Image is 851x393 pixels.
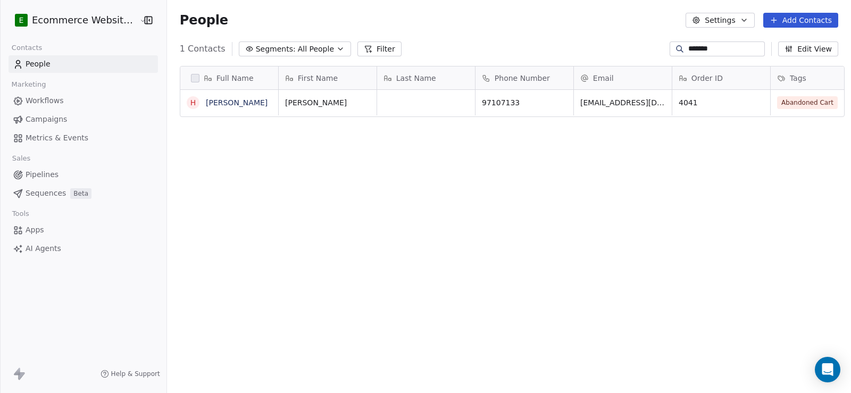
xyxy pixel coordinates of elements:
[101,370,160,378] a: Help & Support
[206,98,268,107] a: [PERSON_NAME]
[26,58,51,70] span: People
[7,77,51,93] span: Marketing
[9,240,158,257] a: AI Agents
[26,132,88,144] span: Metrics & Events
[357,41,402,56] button: Filter
[482,97,567,108] span: 97107133
[7,40,47,56] span: Contacts
[9,92,158,110] a: Workflows
[777,96,838,109] span: Abandoned Cart
[26,95,64,106] span: Workflows
[475,66,573,89] div: Phone Number
[574,66,672,89] div: Email
[377,66,475,89] div: Last Name
[26,169,59,180] span: Pipelines
[180,12,228,28] span: People
[495,73,550,83] span: Phone Number
[285,97,370,108] span: [PERSON_NAME]
[691,73,723,83] span: Order ID
[256,44,296,55] span: Segments:
[593,73,614,83] span: Email
[9,185,158,202] a: SequencesBeta
[7,206,34,222] span: Tools
[190,97,196,108] div: H
[672,66,770,89] div: Order ID
[26,114,67,125] span: Campaigns
[26,243,61,254] span: AI Agents
[815,357,840,382] div: Open Intercom Messenger
[298,44,334,55] span: All People
[70,188,91,199] span: Beta
[298,73,338,83] span: First Name
[180,66,278,89] div: Full Name
[216,73,254,83] span: Full Name
[778,41,838,56] button: Edit View
[13,11,132,29] button: EEcommerce Website Builder
[279,66,377,89] div: First Name
[686,13,754,28] button: Settings
[790,73,806,83] span: Tags
[9,111,158,128] a: Campaigns
[396,73,436,83] span: Last Name
[763,13,838,28] button: Add Contacts
[111,370,160,378] span: Help & Support
[180,90,279,387] div: grid
[580,97,665,108] span: [EMAIL_ADDRESS][DOMAIN_NAME]
[9,129,158,147] a: Metrics & Events
[32,13,137,27] span: Ecommerce Website Builder
[679,97,764,108] span: 4041
[26,188,66,199] span: Sequences
[7,150,35,166] span: Sales
[19,15,24,26] span: E
[9,55,158,73] a: People
[9,221,158,239] a: Apps
[26,224,44,236] span: Apps
[9,166,158,183] a: Pipelines
[180,43,226,55] span: 1 Contacts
